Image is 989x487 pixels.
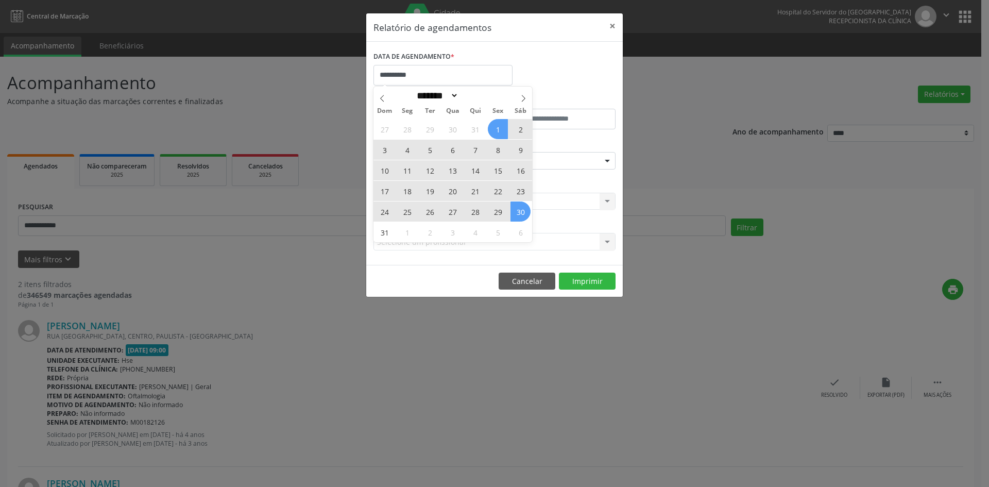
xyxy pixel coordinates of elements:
[510,160,531,180] span: Agosto 16, 2025
[465,222,485,242] span: Setembro 4, 2025
[396,108,419,114] span: Seg
[374,201,395,222] span: Agosto 24, 2025
[510,140,531,160] span: Agosto 9, 2025
[420,160,440,180] span: Agosto 12, 2025
[374,119,395,139] span: Julho 27, 2025
[488,160,508,180] span: Agosto 15, 2025
[488,201,508,222] span: Agosto 29, 2025
[465,181,485,201] span: Agosto 21, 2025
[397,119,417,139] span: Julho 28, 2025
[442,160,463,180] span: Agosto 13, 2025
[397,181,417,201] span: Agosto 18, 2025
[510,201,531,222] span: Agosto 30, 2025
[465,119,485,139] span: Julho 31, 2025
[420,222,440,242] span: Setembro 2, 2025
[419,108,441,114] span: Ter
[465,160,485,180] span: Agosto 14, 2025
[442,140,463,160] span: Agosto 6, 2025
[465,201,485,222] span: Agosto 28, 2025
[559,273,616,290] button: Imprimir
[397,140,417,160] span: Agosto 4, 2025
[373,49,454,65] label: DATA DE AGENDAMENTO
[442,222,463,242] span: Setembro 3, 2025
[464,108,487,114] span: Qui
[420,119,440,139] span: Julho 29, 2025
[374,181,395,201] span: Agosto 17, 2025
[487,108,509,114] span: Sex
[499,273,555,290] button: Cancelar
[420,201,440,222] span: Agosto 26, 2025
[420,181,440,201] span: Agosto 19, 2025
[510,181,531,201] span: Agosto 23, 2025
[497,93,616,109] label: ATÉ
[465,140,485,160] span: Agosto 7, 2025
[510,222,531,242] span: Setembro 6, 2025
[458,90,492,101] input: Year
[488,181,508,201] span: Agosto 22, 2025
[510,119,531,139] span: Agosto 2, 2025
[373,108,396,114] span: Dom
[602,13,623,39] button: Close
[442,181,463,201] span: Agosto 20, 2025
[374,140,395,160] span: Agosto 3, 2025
[488,140,508,160] span: Agosto 8, 2025
[442,201,463,222] span: Agosto 27, 2025
[442,119,463,139] span: Julho 30, 2025
[420,140,440,160] span: Agosto 5, 2025
[397,222,417,242] span: Setembro 1, 2025
[373,21,491,34] h5: Relatório de agendamentos
[441,108,464,114] span: Qua
[413,90,458,101] select: Month
[488,222,508,242] span: Setembro 5, 2025
[509,108,532,114] span: Sáb
[488,119,508,139] span: Agosto 1, 2025
[374,222,395,242] span: Agosto 31, 2025
[374,160,395,180] span: Agosto 10, 2025
[397,160,417,180] span: Agosto 11, 2025
[397,201,417,222] span: Agosto 25, 2025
